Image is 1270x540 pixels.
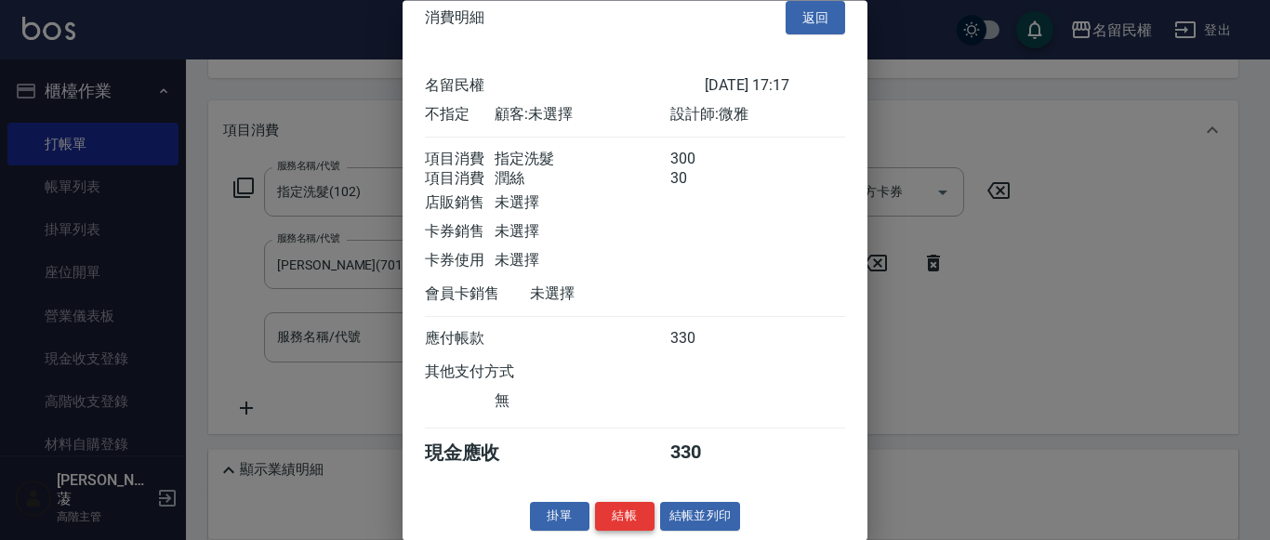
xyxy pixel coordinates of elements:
div: 會員卡銷售 [425,285,530,305]
div: 現金應收 [425,441,530,467]
div: 卡券使用 [425,252,495,271]
div: 顧客: 未選擇 [495,106,669,125]
div: 其他支付方式 [425,363,565,383]
div: 店販銷售 [425,194,495,214]
div: 項目消費 [425,170,495,190]
div: 潤絲 [495,170,669,190]
div: 項目消費 [425,151,495,170]
div: 未選擇 [495,194,669,214]
div: 應付帳款 [425,330,495,349]
div: 指定洗髮 [495,151,669,170]
span: 消費明細 [425,8,484,27]
div: 30 [670,170,740,190]
button: 掛單 [530,503,589,532]
div: 330 [670,441,740,467]
button: 結帳 [595,503,655,532]
button: 結帳並列印 [660,503,741,532]
div: 未選擇 [530,285,705,305]
div: [DATE] 17:17 [705,77,845,97]
div: 未選擇 [495,223,669,243]
button: 返回 [786,1,845,35]
div: 330 [670,330,740,349]
div: 不指定 [425,106,495,125]
div: 未選擇 [495,252,669,271]
div: 無 [495,392,669,412]
div: 300 [670,151,740,170]
div: 名留民權 [425,77,705,97]
div: 設計師: 微雅 [670,106,845,125]
div: 卡券銷售 [425,223,495,243]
